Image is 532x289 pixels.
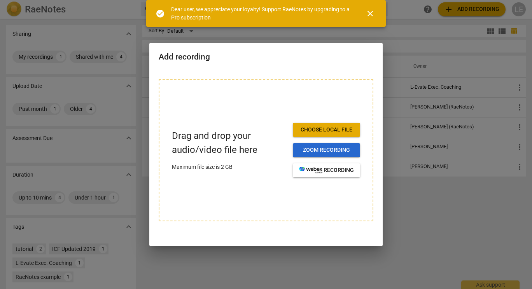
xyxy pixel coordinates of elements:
[159,52,373,62] h2: Add recording
[293,143,360,157] button: Zoom recording
[299,146,354,154] span: Zoom recording
[366,9,375,18] span: close
[156,9,165,18] span: check_circle
[172,129,287,156] p: Drag and drop your audio/video file here
[293,163,360,177] button: recording
[172,163,287,171] p: Maximum file size is 2 GB
[299,166,354,174] span: recording
[293,123,360,137] button: Choose local file
[171,5,352,21] div: Dear user, we appreciate your loyalty! Support RaeNotes by upgrading to a
[361,4,380,23] button: Close
[171,14,211,21] a: Pro subscription
[299,126,354,134] span: Choose local file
